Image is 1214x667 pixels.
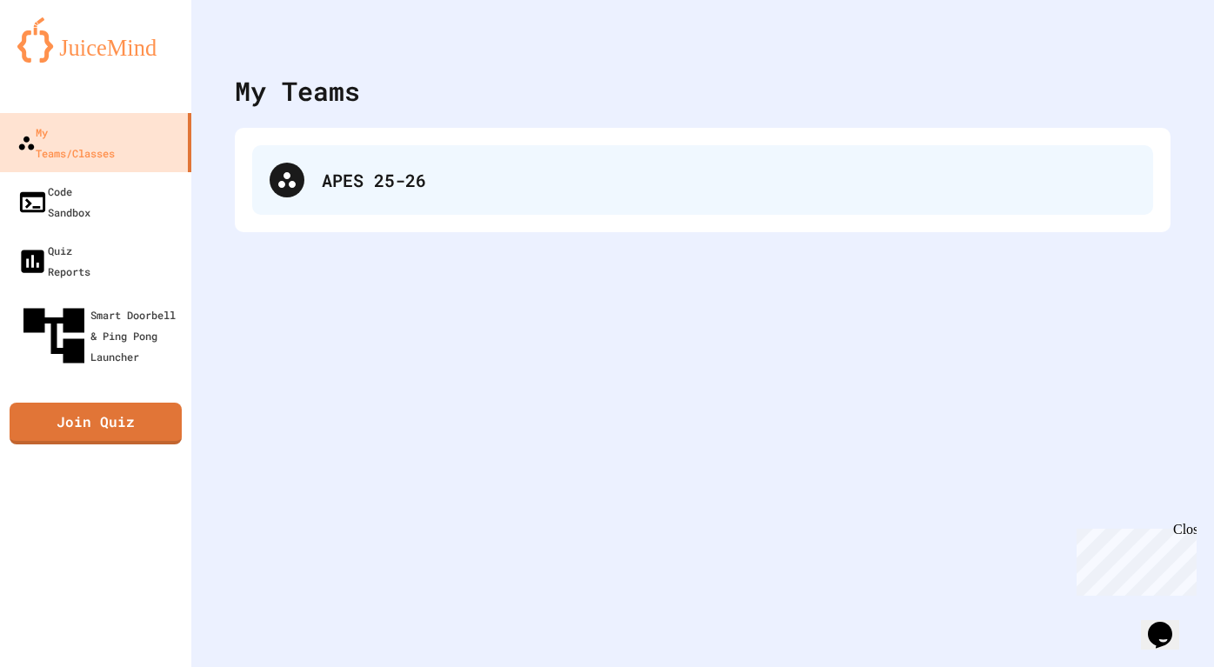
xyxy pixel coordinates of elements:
[252,145,1153,215] div: APES 25-26
[1070,522,1197,596] iframe: chat widget
[17,181,90,223] div: Code Sandbox
[17,240,90,282] div: Quiz Reports
[17,122,115,163] div: My Teams/Classes
[17,299,184,372] div: Smart Doorbell & Ping Pong Launcher
[322,167,1136,193] div: APES 25-26
[235,71,360,110] div: My Teams
[10,403,182,444] a: Join Quiz
[7,7,120,110] div: Chat with us now!Close
[17,17,174,63] img: logo-orange.svg
[1141,597,1197,650] iframe: chat widget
